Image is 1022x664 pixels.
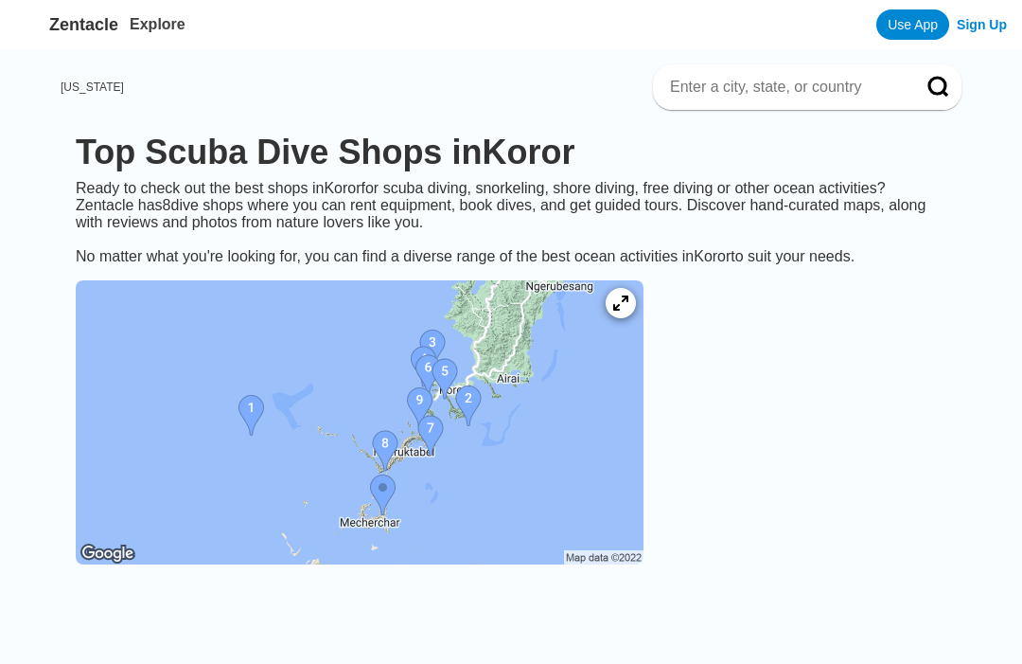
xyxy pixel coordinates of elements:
[15,9,45,40] img: Zentacle logo
[130,16,185,32] a: Explore
[61,265,659,583] a: Koror dive site map
[61,180,961,265] div: Ready to check out the best shops in Koror for scuba diving, snorkeling, shore diving, free divin...
[61,81,124,94] a: [US_STATE]
[76,133,946,172] h1: Top Scuba Dive Shops in Koror
[876,9,949,40] a: Use App
[76,280,643,565] img: Koror dive site map
[49,15,118,35] span: Zentacle
[668,78,901,97] input: Enter a city, state, or country
[957,17,1007,32] a: Sign Up
[15,9,118,40] a: Zentacle logoZentacle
